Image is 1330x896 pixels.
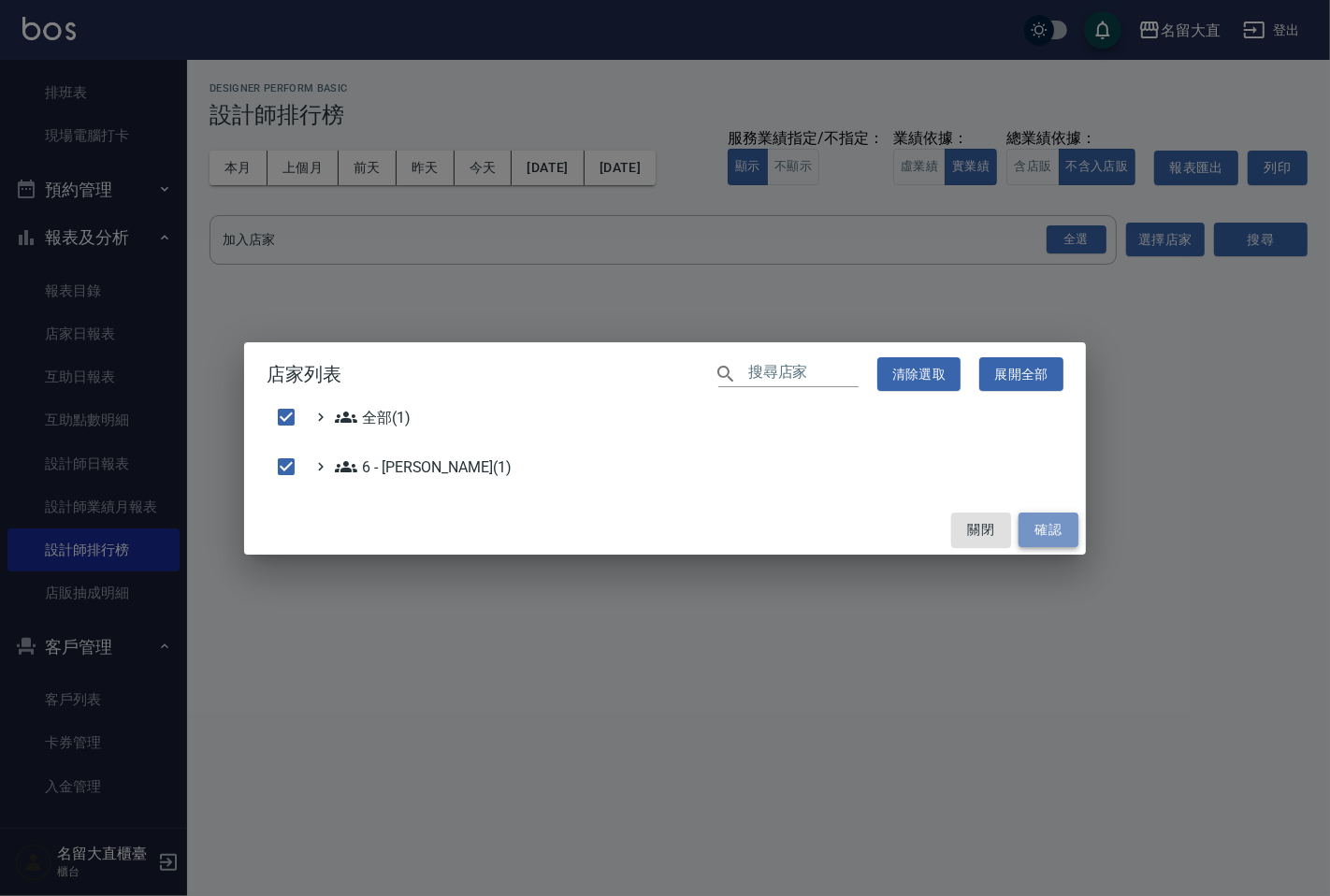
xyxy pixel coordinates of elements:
[1019,513,1078,547] button: 確認
[244,342,1086,407] h2: 店家列表
[951,513,1011,547] button: 關閉
[335,406,411,428] span: 全部(1)
[979,357,1063,392] button: 展開全部
[335,455,512,478] span: 6 - [PERSON_NAME](1)
[748,360,859,387] input: 搜尋店家
[877,357,961,392] button: 清除選取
